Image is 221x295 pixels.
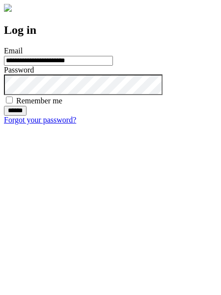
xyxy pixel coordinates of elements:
[4,4,12,12] img: logo-4e3dc11c47720685a147b03b5a06dd966a58ff35d612b21f08c02c0306f2b779.png
[4,47,23,55] label: Email
[16,97,62,105] label: Remember me
[4,116,76,124] a: Forgot your password?
[4,24,217,37] h2: Log in
[4,66,34,74] label: Password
